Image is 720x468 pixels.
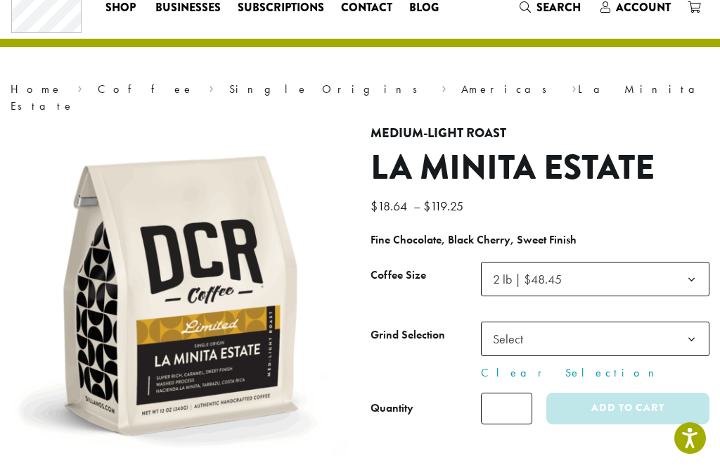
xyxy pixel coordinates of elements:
a: Clear Selection [481,365,709,381]
span: Select [487,325,537,353]
a: Home [11,82,63,96]
span: – [413,198,420,214]
a: Single Origins [229,82,427,96]
h4: Medium-Light Roast [371,126,709,141]
span: › [572,76,577,98]
span: $ [371,198,378,214]
bdi: 18.64 [371,198,411,214]
span: › [209,76,214,98]
nav: Breadcrumb [11,81,709,115]
span: Select [481,322,709,356]
span: 2 lb | $48.45 [481,262,709,296]
b: Fine Chocolate, Black Cherry, Sweet Finish [371,232,577,247]
span: › [442,76,446,98]
span: › [77,76,82,98]
a: Americas [461,82,556,96]
label: Grind Selection [371,325,481,346]
input: Product quantity [481,393,532,424]
bdi: 119.25 [423,198,467,214]
span: 2 lb | $48.45 [487,265,576,293]
label: Coffee Size [371,265,481,286]
span: 2 lb | $48.45 [493,271,562,287]
h1: La Minita Estate [371,148,709,189]
div: Quantity [371,400,413,417]
span: $ [423,198,430,214]
a: Coffee [98,82,194,96]
button: Add to cart [546,393,709,424]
